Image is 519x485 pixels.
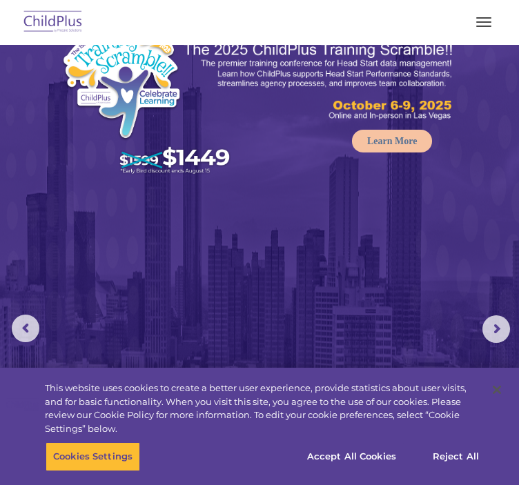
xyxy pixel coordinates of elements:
a: Learn More [352,130,432,152]
img: ChildPlus by Procare Solutions [21,6,86,39]
span: Phone number [224,137,282,147]
button: Reject All [413,442,499,471]
button: Accept All Cookies [300,442,404,471]
button: Cookies Settings [46,442,140,471]
button: Close [482,375,512,405]
span: Last name [224,80,266,90]
div: This website uses cookies to create a better user experience, provide statistics about user visit... [45,382,482,435]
